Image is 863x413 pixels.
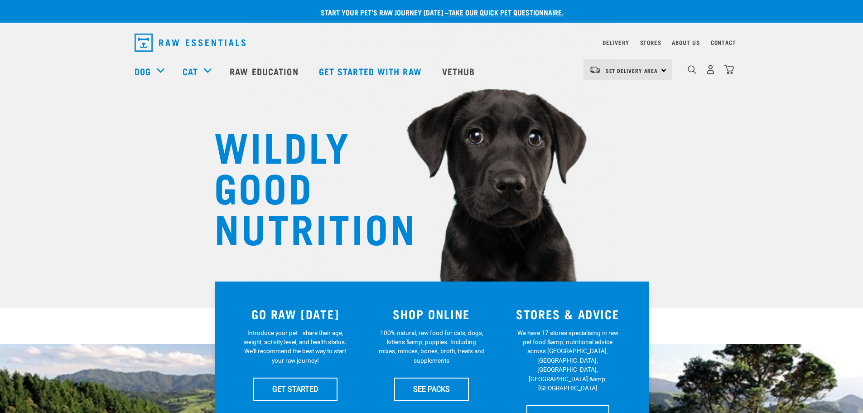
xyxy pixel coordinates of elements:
[448,10,564,14] a: take our quick pet questionnaire.
[242,328,348,365] p: Introduce your pet—share their age, weight, activity level, and health status. We'll recommend th...
[724,65,734,74] img: home-icon@2x.png
[369,307,494,321] h3: SHOP ONLINE
[706,65,715,74] img: user.png
[253,378,337,400] a: GET STARTED
[505,307,631,321] h3: STORES & ADVICE
[711,41,736,44] a: Contact
[135,34,246,52] img: Raw Essentials Logo
[221,53,309,89] a: Raw Education
[515,328,621,393] p: We have 17 stores specialising in raw pet food &amp; nutritional advice across [GEOGRAPHIC_DATA],...
[310,53,433,89] a: Get started with Raw
[640,41,661,44] a: Stores
[589,66,601,74] img: van-moving.png
[603,41,629,44] a: Delivery
[688,65,696,74] img: home-icon-1@2x.png
[214,125,395,247] h1: WILDLY GOOD NUTRITION
[127,30,736,55] nav: dropdown navigation
[135,64,151,78] a: Dog
[433,53,487,89] a: Vethub
[606,69,658,72] span: Set Delivery Area
[183,64,198,78] a: Cat
[233,307,358,321] h3: GO RAW [DATE]
[672,41,699,44] a: About Us
[394,378,469,400] a: SEE PACKS
[378,328,485,365] p: 100% natural, raw food for cats, dogs, kittens &amp; puppies. Including mixes, minces, bones, bro...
